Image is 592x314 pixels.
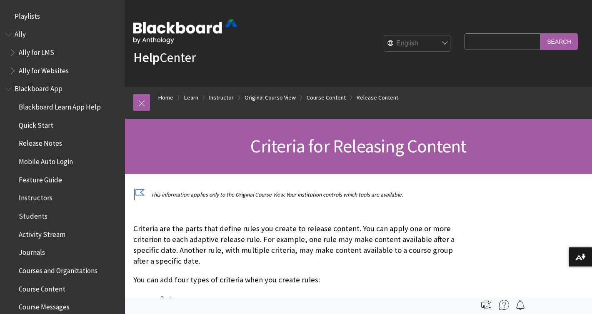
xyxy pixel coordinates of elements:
[133,49,196,66] a: HelpCenter
[19,191,52,202] span: Instructors
[540,33,578,50] input: Search
[209,92,234,103] a: Instructor
[250,135,466,157] span: Criteria for Releasing Content
[19,300,70,312] span: Course Messages
[15,27,26,39] span: Ally
[245,92,296,103] a: Original Course View
[19,173,62,184] span: Feature Guide
[5,27,120,78] nav: Book outline for Anthology Ally Help
[15,82,62,93] span: Blackboard App
[133,274,460,285] p: You can add four types of criteria when you create rules:
[5,9,120,23] nav: Book outline for Playlists
[184,92,198,103] a: Learn
[481,300,491,310] img: Print
[133,20,237,44] img: Blackboard by Anthology
[19,246,45,257] span: Journals
[19,64,69,75] span: Ally for Websites
[19,118,53,130] span: Quick Start
[499,300,509,310] img: More help
[19,100,101,111] span: Blackboard Learn App Help
[158,92,173,103] a: Home
[133,49,160,66] strong: Help
[19,137,62,148] span: Release Notes
[19,282,65,293] span: Course Content
[133,191,460,199] p: This information applies only to the Original Course View. Your institution controls which tools ...
[19,45,54,57] span: Ally for LMS
[133,223,460,267] p: Criteria are the parts that define rules you create to release content. You can apply one or more...
[19,264,97,275] span: Courses and Organizations
[19,155,73,166] span: Mobile Auto Login
[19,209,47,220] span: Students
[357,92,398,103] a: Release Content
[515,300,525,310] img: Follow this page
[307,92,346,103] a: Course Content
[384,35,451,52] select: Site Language Selector
[160,293,460,305] li: Date
[15,9,40,20] span: Playlists
[19,227,65,239] span: Activity Stream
